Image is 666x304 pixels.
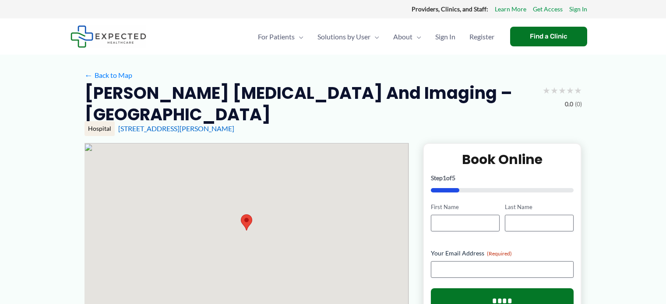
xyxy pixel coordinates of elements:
[558,82,566,98] span: ★
[487,250,512,257] span: (Required)
[533,3,563,15] a: Get Access
[428,21,462,52] a: Sign In
[431,151,574,168] h2: Book Online
[393,21,412,52] span: About
[386,21,428,52] a: AboutMenu Toggle
[462,21,501,52] a: Register
[85,71,93,79] span: ←
[295,21,303,52] span: Menu Toggle
[118,124,234,133] a: [STREET_ADDRESS][PERSON_NAME]
[370,21,379,52] span: Menu Toggle
[565,98,573,110] span: 0.0
[569,3,587,15] a: Sign In
[431,175,574,181] p: Step of
[431,203,500,211] label: First Name
[251,21,310,52] a: For PatientsMenu Toggle
[443,174,446,182] span: 1
[510,27,587,46] a: Find a Clinic
[495,3,526,15] a: Learn More
[543,82,550,98] span: ★
[431,249,574,258] label: Your Email Address
[452,174,455,182] span: 5
[317,21,370,52] span: Solutions by User
[310,21,386,52] a: Solutions by UserMenu Toggle
[435,21,455,52] span: Sign In
[70,25,146,48] img: Expected Healthcare Logo - side, dark font, small
[85,69,132,82] a: ←Back to Map
[550,82,558,98] span: ★
[412,21,421,52] span: Menu Toggle
[251,21,501,52] nav: Primary Site Navigation
[575,98,582,110] span: (0)
[85,82,536,126] h2: [PERSON_NAME] [MEDICAL_DATA] and Imaging – [GEOGRAPHIC_DATA]
[469,21,494,52] span: Register
[505,203,574,211] label: Last Name
[85,121,115,136] div: Hospital
[566,82,574,98] span: ★
[412,5,488,13] strong: Providers, Clinics, and Staff:
[574,82,582,98] span: ★
[258,21,295,52] span: For Patients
